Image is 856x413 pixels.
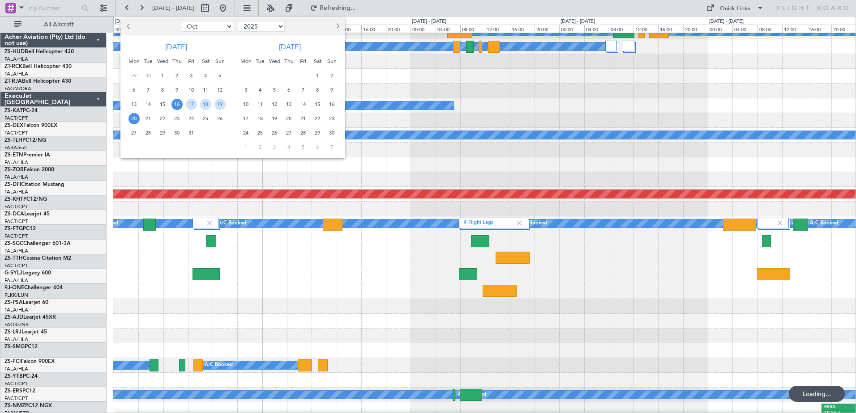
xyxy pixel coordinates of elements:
select: Select month [181,21,233,32]
div: 7-10-2025 [141,83,155,97]
span: 4 [255,84,266,96]
div: 31-10-2025 [184,126,198,140]
div: 30-11-2025 [325,126,339,140]
div: 15-11-2025 [310,97,325,111]
span: 21 [298,113,309,124]
div: 16-11-2025 [325,97,339,111]
span: 11 [200,84,211,96]
div: 29-10-2025 [155,126,170,140]
span: 30 [171,127,183,139]
div: 7-11-2025 [296,83,310,97]
span: 3 [186,70,197,81]
div: 6-11-2025 [282,83,296,97]
div: 29-11-2025 [310,126,325,140]
span: 19 [214,99,226,110]
div: Wed [267,54,282,68]
div: 25-10-2025 [198,111,213,126]
div: 20-10-2025 [127,111,141,126]
div: 18-10-2025 [198,97,213,111]
div: Sun [325,54,339,68]
span: 17 [240,113,252,124]
div: 2-12-2025 [253,140,267,154]
div: 28-11-2025 [296,126,310,140]
div: 21-10-2025 [141,111,155,126]
span: 1 [240,142,252,153]
span: 28 [298,127,309,139]
span: 22 [157,113,168,124]
div: Mon [127,54,141,68]
span: 14 [143,99,154,110]
span: 10 [186,84,197,96]
div: 1-10-2025 [155,68,170,83]
span: 30 [143,70,154,81]
span: 6 [128,84,140,96]
div: 19-10-2025 [213,97,227,111]
span: 29 [157,127,168,139]
div: 9-11-2025 [325,83,339,97]
button: Previous month [124,19,134,34]
div: 13-11-2025 [282,97,296,111]
span: 23 [326,113,338,124]
span: 24 [240,127,252,139]
div: 16-10-2025 [170,97,184,111]
span: 23 [171,113,183,124]
div: Tue [253,54,267,68]
div: 13-10-2025 [127,97,141,111]
span: 8 [157,84,168,96]
div: 17-11-2025 [239,111,253,126]
div: Sat [198,54,213,68]
div: 8-10-2025 [155,83,170,97]
span: 28 [143,127,154,139]
span: 22 [312,113,323,124]
div: 10-11-2025 [239,97,253,111]
div: 3-12-2025 [267,140,282,154]
div: 23-10-2025 [170,111,184,126]
div: 26-11-2025 [267,126,282,140]
span: 9 [171,84,183,96]
div: 1-12-2025 [239,140,253,154]
div: 27-11-2025 [282,126,296,140]
span: 31 [186,127,197,139]
span: 15 [312,99,323,110]
span: 27 [283,127,295,139]
span: 9 [326,84,338,96]
div: Fri [184,54,198,68]
div: 29-9-2025 [127,68,141,83]
span: 29 [128,70,140,81]
div: 14-11-2025 [296,97,310,111]
div: 30-10-2025 [170,126,184,140]
div: 4-12-2025 [282,140,296,154]
div: 5-11-2025 [267,83,282,97]
span: 13 [283,99,295,110]
div: 2-10-2025 [170,68,184,83]
div: 5-12-2025 [296,140,310,154]
div: Tue [141,54,155,68]
div: 14-10-2025 [141,97,155,111]
div: 18-11-2025 [253,111,267,126]
span: 1 [312,70,323,81]
div: 15-10-2025 [155,97,170,111]
span: 20 [128,113,140,124]
span: 18 [200,99,211,110]
div: 9-10-2025 [170,83,184,97]
span: 2 [171,70,183,81]
span: 16 [171,99,183,110]
div: 4-10-2025 [198,68,213,83]
span: 14 [298,99,309,110]
span: 11 [255,99,266,110]
div: 19-11-2025 [267,111,282,126]
div: 4-11-2025 [253,83,267,97]
div: 5-10-2025 [213,68,227,83]
span: 2 [326,70,338,81]
span: 2 [255,142,266,153]
div: 27-10-2025 [127,126,141,140]
span: 7 [143,84,154,96]
span: 4 [283,142,295,153]
span: 25 [255,127,266,139]
div: 2-11-2025 [325,68,339,83]
span: 6 [312,142,323,153]
div: 6-12-2025 [310,140,325,154]
span: 7 [298,84,309,96]
span: 19 [269,113,280,124]
span: 16 [326,99,338,110]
